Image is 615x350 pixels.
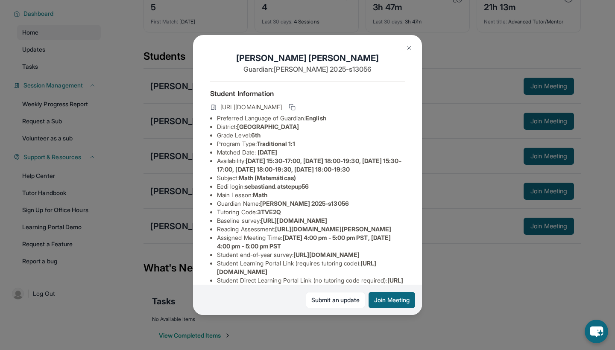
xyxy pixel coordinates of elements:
span: 6th [251,131,261,139]
span: 3TVE2Q [257,208,281,216]
span: [DATE] 15:30-17:00, [DATE] 18:00-19:30, [DATE] 15:30-17:00, [DATE] 18:00-19:30, [DATE] 18:00-19:30 [217,157,401,173]
span: [URL][DOMAIN_NAME] [261,217,327,224]
li: Subject : [217,174,405,182]
span: [DATE] [258,149,277,156]
span: Math [253,191,267,198]
li: Eedi login : [217,182,405,191]
li: Reading Assessment : [217,225,405,233]
button: Join Meeting [369,292,415,308]
span: sebastiand.atstepup56 [245,183,309,190]
a: Submit an update [306,292,365,308]
img: Close Icon [406,44,413,51]
span: [GEOGRAPHIC_DATA] [237,123,299,130]
li: Preferred Language of Guardian: [217,114,405,122]
li: Grade Level: [217,131,405,140]
li: Guardian Name : [217,199,405,208]
span: [DATE] 4:00 pm - 5:00 pm PST, [DATE] 4:00 pm - 5:00 pm PST [217,234,391,250]
li: Program Type: [217,140,405,148]
span: [URL][DOMAIN_NAME] [220,103,282,111]
li: Main Lesson : [217,191,405,199]
span: [PERSON_NAME] 2025-s13056 [260,200,349,207]
span: Math (Matemáticas) [239,174,296,181]
span: Traditional 1:1 [257,140,295,147]
li: Availability: [217,157,405,174]
button: Copy link [287,102,297,112]
button: chat-button [585,320,608,343]
li: Tutoring Code : [217,208,405,216]
li: Student Learning Portal Link (requires tutoring code) : [217,259,405,276]
li: Matched Date: [217,148,405,157]
li: Baseline survey : [217,216,405,225]
h1: [PERSON_NAME] [PERSON_NAME] [210,52,405,64]
span: [URL][DOMAIN_NAME][PERSON_NAME] [275,225,391,233]
span: English [305,114,326,122]
h4: Student Information [210,88,405,99]
li: District: [217,122,405,131]
li: Assigned Meeting Time : [217,233,405,251]
li: Student Direct Learning Portal Link (no tutoring code required) : [217,276,405,293]
p: Guardian: [PERSON_NAME] 2025-s13056 [210,64,405,74]
span: [URL][DOMAIN_NAME] [293,251,360,258]
li: Student end-of-year survey : [217,251,405,259]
